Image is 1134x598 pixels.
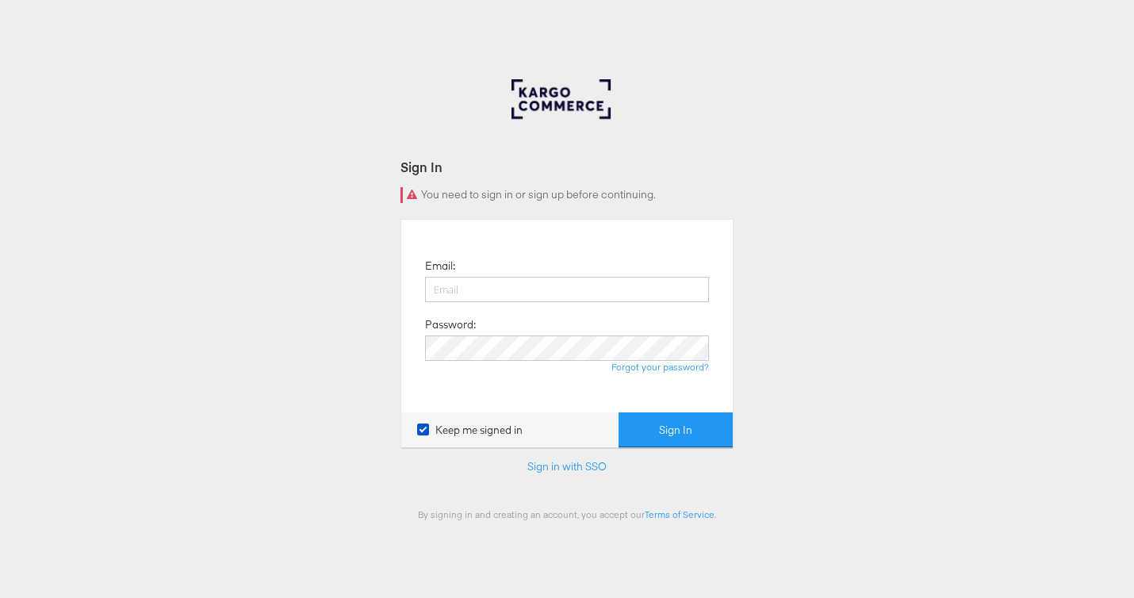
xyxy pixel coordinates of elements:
a: Forgot your password? [611,361,709,373]
label: Password: [425,317,476,332]
a: Terms of Service [645,508,714,520]
div: By signing in and creating an account, you accept our . [400,508,734,520]
label: Email: [425,259,455,274]
input: Email [425,277,709,302]
button: Sign In [619,412,733,448]
label: Keep me signed in [417,423,523,438]
div: You need to sign in or sign up before continuing. [400,187,734,203]
a: Sign in with SSO [527,459,607,473]
div: Sign In [400,158,734,176]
